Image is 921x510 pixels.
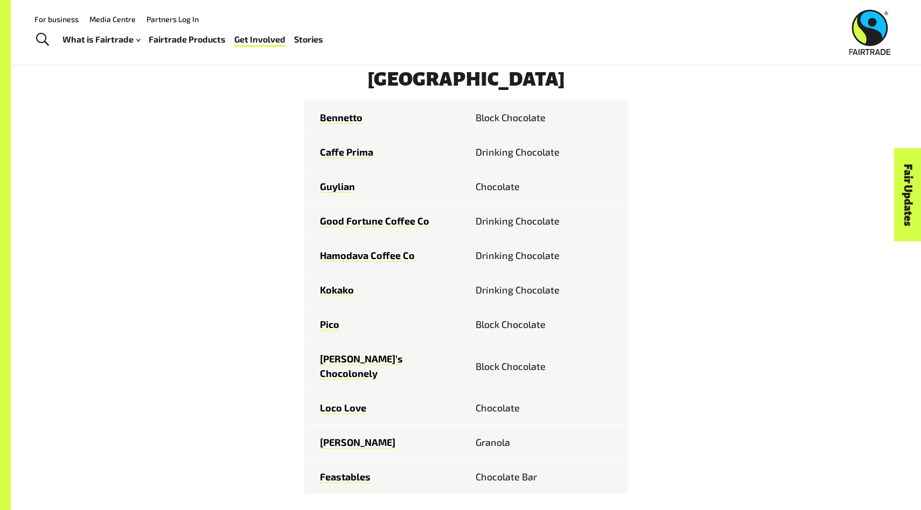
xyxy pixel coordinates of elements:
[466,204,627,239] td: Drinking Chocolate
[320,249,415,262] a: Hamodava Coffee Co
[466,239,627,273] td: Drinking Chocolate
[466,170,627,204] td: Chocolate
[466,425,627,460] td: Granola
[304,47,627,90] h3: Fairtrade chocolate brands sold in [GEOGRAPHIC_DATA]
[466,342,627,391] td: Block Chocolate
[320,111,362,124] a: Bennetto
[320,402,366,414] a: Loco Love
[29,26,55,53] a: Toggle Search
[320,436,395,449] a: [PERSON_NAME]
[34,15,79,24] a: For business
[466,101,627,135] td: Block Chocolate
[234,32,285,47] a: Get Involved
[146,15,199,24] a: Partners Log In
[320,471,371,483] a: Feastables
[62,32,140,47] a: What is Fairtrade
[320,284,354,296] a: Kokako
[294,32,323,47] a: Stories
[320,215,429,227] a: Good Fortune Coffee Co
[466,135,627,170] td: Drinking Chocolate
[320,353,403,380] a: [PERSON_NAME]’s Chocolonely
[320,146,373,158] a: Caffe Prima
[466,308,627,342] td: Block Chocolate
[89,15,136,24] a: Media Centre
[849,10,891,55] img: Fairtrade Australia New Zealand logo
[466,460,627,494] td: Chocolate Bar
[149,32,226,47] a: Fairtrade Products
[320,180,355,193] a: Guylian
[466,273,627,308] td: Drinking Chocolate
[466,391,627,425] td: Chocolate
[320,318,339,331] a: Pico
